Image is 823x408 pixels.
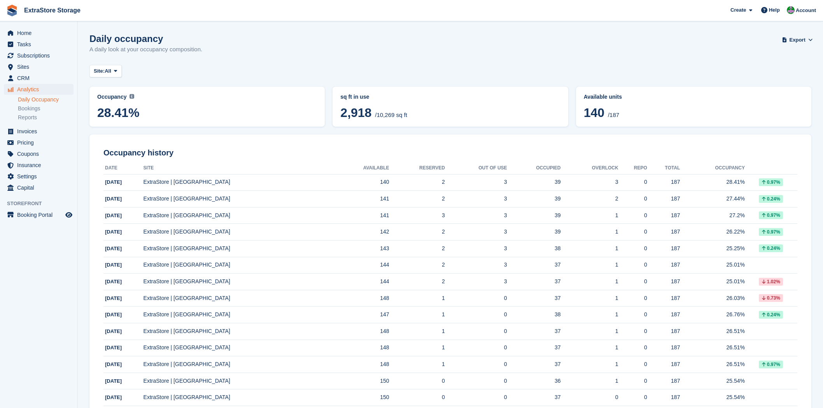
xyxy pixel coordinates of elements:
[561,294,618,302] div: 1
[680,257,745,274] td: 25.01%
[618,393,647,401] div: 0
[561,327,618,335] div: 1
[618,377,647,385] div: 0
[561,261,618,269] div: 1
[144,274,333,290] td: ExtraStore | [GEOGRAPHIC_DATA]
[333,356,389,373] td: 148
[144,323,333,340] td: ExtraStore | [GEOGRAPHIC_DATA]
[561,393,618,401] div: 0
[389,389,445,406] td: 0
[103,162,144,174] th: Date
[17,84,64,95] span: Analytics
[618,327,647,335] div: 0
[759,228,783,236] div: 0.97%
[759,278,783,286] div: 1.02%
[680,389,745,406] td: 25.54%
[389,162,445,174] th: Reserved
[18,96,74,103] a: Daily Occupancy
[105,262,122,268] span: [DATE]
[680,274,745,290] td: 25.01%
[17,182,64,193] span: Capital
[144,340,333,356] td: ExtraStore | [GEOGRAPHIC_DATA]
[144,373,333,389] td: ExtraStore | [GEOGRAPHIC_DATA]
[130,94,134,99] img: icon-info-grey-7440780725fd019a000dd9b08b2336e03edf1995a4989e88bcd33f0948082b44.svg
[389,257,445,274] td: 2
[4,137,74,148] a: menu
[389,373,445,389] td: 0
[618,294,647,302] div: 0
[333,274,389,290] td: 144
[89,65,122,78] button: Site: All
[6,5,18,16] img: stora-icon-8386f47178a22dfd0bd8f6a31ec36ba5ce8667c1dd55bd0f319d3a0aa187defe.svg
[4,50,74,61] a: menu
[561,211,618,220] div: 1
[105,67,111,75] span: All
[333,224,389,241] td: 142
[647,307,680,323] td: 187
[445,174,507,191] td: 3
[647,174,680,191] td: 187
[21,4,84,17] a: ExtraStore Storage
[17,50,64,61] span: Subscriptions
[4,28,74,38] a: menu
[105,312,122,317] span: [DATE]
[647,257,680,274] td: 187
[647,191,680,207] td: 187
[759,244,783,252] div: 0.24%
[105,229,122,235] span: [DATE]
[561,310,618,319] div: 1
[105,279,122,284] span: [DATE]
[608,112,619,118] span: /187
[17,209,64,220] span: Booking Portal
[507,343,561,352] div: 37
[333,207,389,224] td: 141
[618,228,647,236] div: 0
[105,246,122,251] span: [DATE]
[4,126,74,137] a: menu
[561,377,618,385] div: 1
[445,241,507,257] td: 3
[333,323,389,340] td: 148
[507,195,561,203] div: 39
[340,94,369,100] span: sq ft in use
[647,340,680,356] td: 187
[445,274,507,290] td: 3
[618,178,647,186] div: 0
[647,389,680,406] td: 187
[18,105,74,112] a: Bookings
[647,274,680,290] td: 187
[561,162,618,174] th: Overlock
[561,178,618,186] div: 3
[584,93,804,101] abbr: Current percentage of units occupied or overlocked
[680,373,745,389] td: 25.54%
[680,323,745,340] td: 26.51%
[17,73,64,84] span: CRM
[647,356,680,373] td: 187
[507,228,561,236] div: 39
[17,148,64,159] span: Coupons
[17,61,64,72] span: Sites
[759,195,783,203] div: 0.24%
[340,106,371,120] span: 2,918
[389,290,445,307] td: 1
[507,360,561,368] div: 37
[4,61,74,72] a: menu
[389,224,445,241] td: 2
[769,6,780,14] span: Help
[4,160,74,171] a: menu
[333,191,389,207] td: 141
[144,290,333,307] td: ExtraStore | [GEOGRAPHIC_DATA]
[144,224,333,241] td: ExtraStore | [GEOGRAPHIC_DATA]
[730,6,746,14] span: Create
[340,93,560,101] abbr: Current breakdown of %{unit} occupied
[790,36,805,44] span: Export
[105,196,122,202] span: [DATE]
[105,345,122,350] span: [DATE]
[97,106,317,120] span: 28.41%
[144,257,333,274] td: ExtraStore | [GEOGRAPHIC_DATA]
[375,112,407,118] span: /10,269 sq ft
[507,393,561,401] div: 37
[105,213,122,218] span: [DATE]
[389,323,445,340] td: 1
[680,340,745,356] td: 26.51%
